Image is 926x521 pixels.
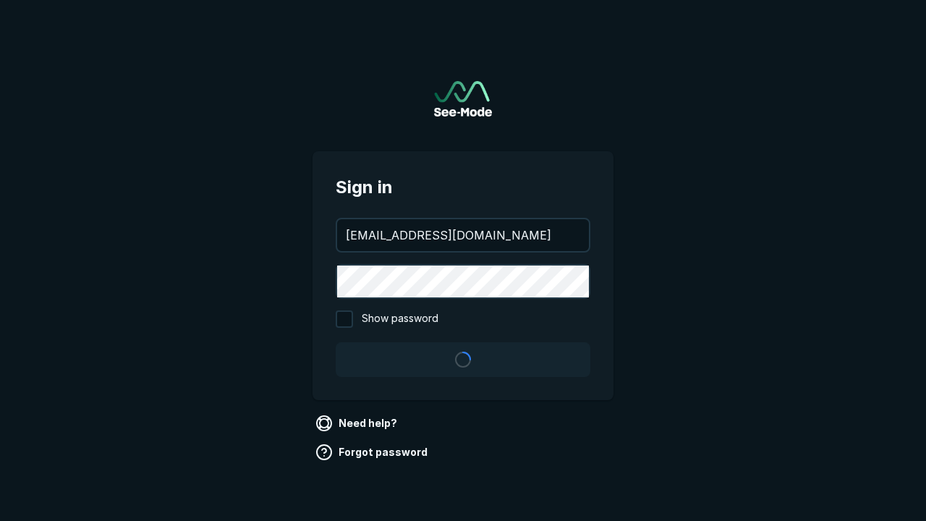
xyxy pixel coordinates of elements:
img: See-Mode Logo [434,81,492,117]
input: your@email.com [337,219,589,251]
a: Need help? [313,412,403,435]
a: Go to sign in [434,81,492,117]
span: Show password [362,310,438,328]
span: Sign in [336,174,590,200]
a: Forgot password [313,441,433,464]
